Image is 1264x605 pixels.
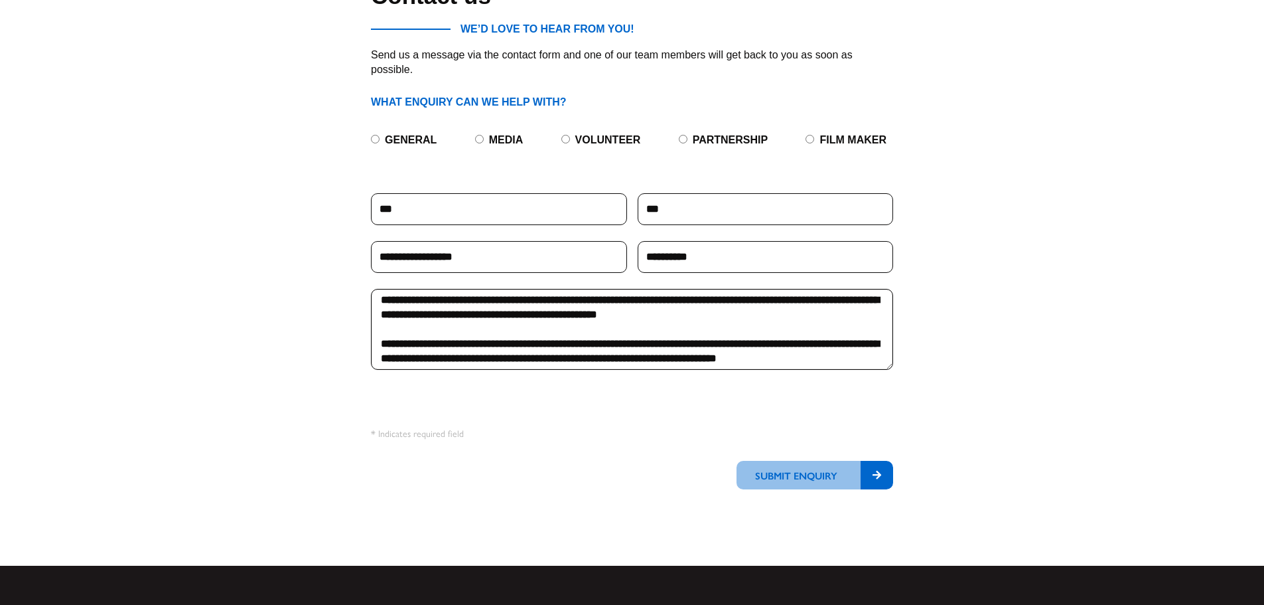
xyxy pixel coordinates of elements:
[371,48,893,77] p: Send us a message via the contact form and one of our team members will get back to you as soon a...
[575,134,641,145] label: Volunteer
[693,134,768,145] label: Partnership
[385,134,437,145] label: General
[820,134,886,145] label: Film Maker
[489,134,524,145] label: Media
[371,96,893,108] h4: What enquiry can we help with?
[371,122,893,505] form: Contact Form
[371,426,573,440] p: * Indicates required field
[460,24,634,35] span: WE’D LOVE TO HEAR FROM YOU!
[737,461,861,489] span: Submit enquiry
[737,461,893,489] button: Submit enquiry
